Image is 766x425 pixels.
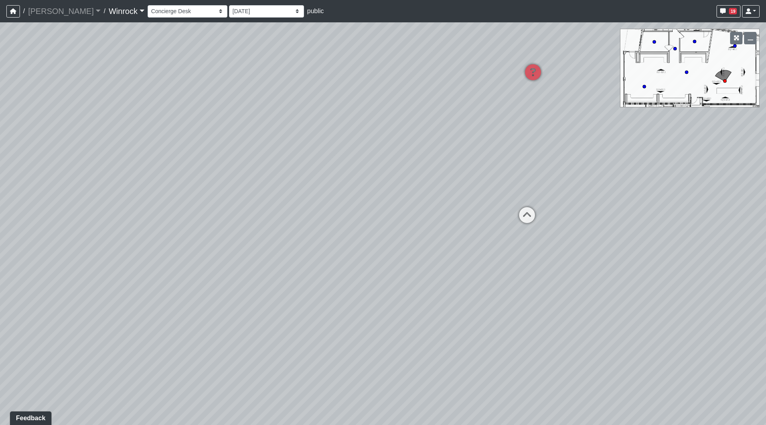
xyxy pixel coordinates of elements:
span: / [101,3,109,19]
button: 19 [717,5,740,18]
a: [PERSON_NAME] [28,3,101,19]
span: public [307,8,324,14]
span: 19 [729,8,737,14]
span: / [20,3,28,19]
a: Winrock [109,3,144,19]
iframe: Ybug feedback widget [6,409,53,425]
